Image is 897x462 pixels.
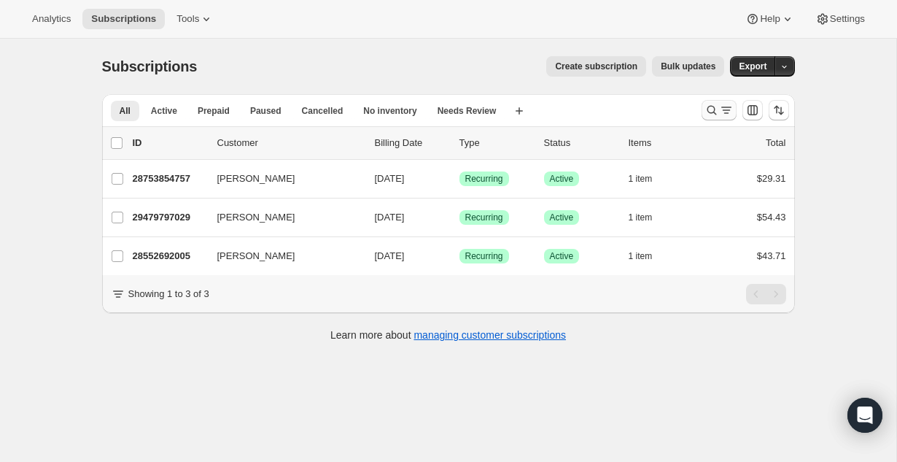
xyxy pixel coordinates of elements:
[459,136,532,150] div: Type
[375,136,448,150] p: Billing Date
[550,250,574,262] span: Active
[555,61,637,72] span: Create subscription
[375,173,405,184] span: [DATE]
[769,100,789,120] button: Sort the results
[847,398,882,433] div: Open Intercom Messenger
[508,101,531,121] button: Create new view
[151,105,177,117] span: Active
[629,250,653,262] span: 1 item
[465,250,503,262] span: Recurring
[629,169,669,189] button: 1 item
[375,250,405,261] span: [DATE]
[438,105,497,117] span: Needs Review
[757,212,786,223] span: $54.43
[133,136,206,150] p: ID
[730,56,775,77] button: Export
[830,13,865,25] span: Settings
[766,136,785,150] p: Total
[629,246,669,266] button: 1 item
[757,173,786,184] span: $29.31
[133,246,786,266] div: 28552692005[PERSON_NAME][DATE]SuccessRecurringSuccessActive1 item$43.71
[120,105,131,117] span: All
[746,284,786,304] nav: Pagination
[23,9,79,29] button: Analytics
[133,249,206,263] p: 28552692005
[465,173,503,185] span: Recurring
[702,100,737,120] button: Search and filter results
[217,210,295,225] span: [PERSON_NAME]
[133,172,206,186] p: 28753854757
[807,9,874,29] button: Settings
[250,105,281,117] span: Paused
[760,13,780,25] span: Help
[217,172,295,186] span: [PERSON_NAME]
[737,9,803,29] button: Help
[629,136,702,150] div: Items
[128,287,209,301] p: Showing 1 to 3 of 3
[209,245,354,268] button: [PERSON_NAME]
[102,58,198,74] span: Subscriptions
[629,207,669,228] button: 1 item
[550,212,574,223] span: Active
[133,169,786,189] div: 28753854757[PERSON_NAME][DATE]SuccessRecurringSuccessActive1 item$29.31
[91,13,156,25] span: Subscriptions
[363,105,416,117] span: No inventory
[742,100,763,120] button: Customize table column order and visibility
[133,210,206,225] p: 29479797029
[302,105,343,117] span: Cancelled
[546,56,646,77] button: Create subscription
[739,61,766,72] span: Export
[217,249,295,263] span: [PERSON_NAME]
[757,250,786,261] span: $43.71
[217,136,363,150] p: Customer
[652,56,724,77] button: Bulk updates
[550,173,574,185] span: Active
[544,136,617,150] p: Status
[209,206,354,229] button: [PERSON_NAME]
[629,212,653,223] span: 1 item
[330,328,566,342] p: Learn more about
[413,329,566,341] a: managing customer subscriptions
[209,167,354,190] button: [PERSON_NAME]
[465,212,503,223] span: Recurring
[82,9,165,29] button: Subscriptions
[629,173,653,185] span: 1 item
[375,212,405,223] span: [DATE]
[168,9,222,29] button: Tools
[133,207,786,228] div: 29479797029[PERSON_NAME][DATE]SuccessRecurringSuccessActive1 item$54.43
[133,136,786,150] div: IDCustomerBilling DateTypeStatusItemsTotal
[661,61,715,72] span: Bulk updates
[176,13,199,25] span: Tools
[32,13,71,25] span: Analytics
[198,105,230,117] span: Prepaid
